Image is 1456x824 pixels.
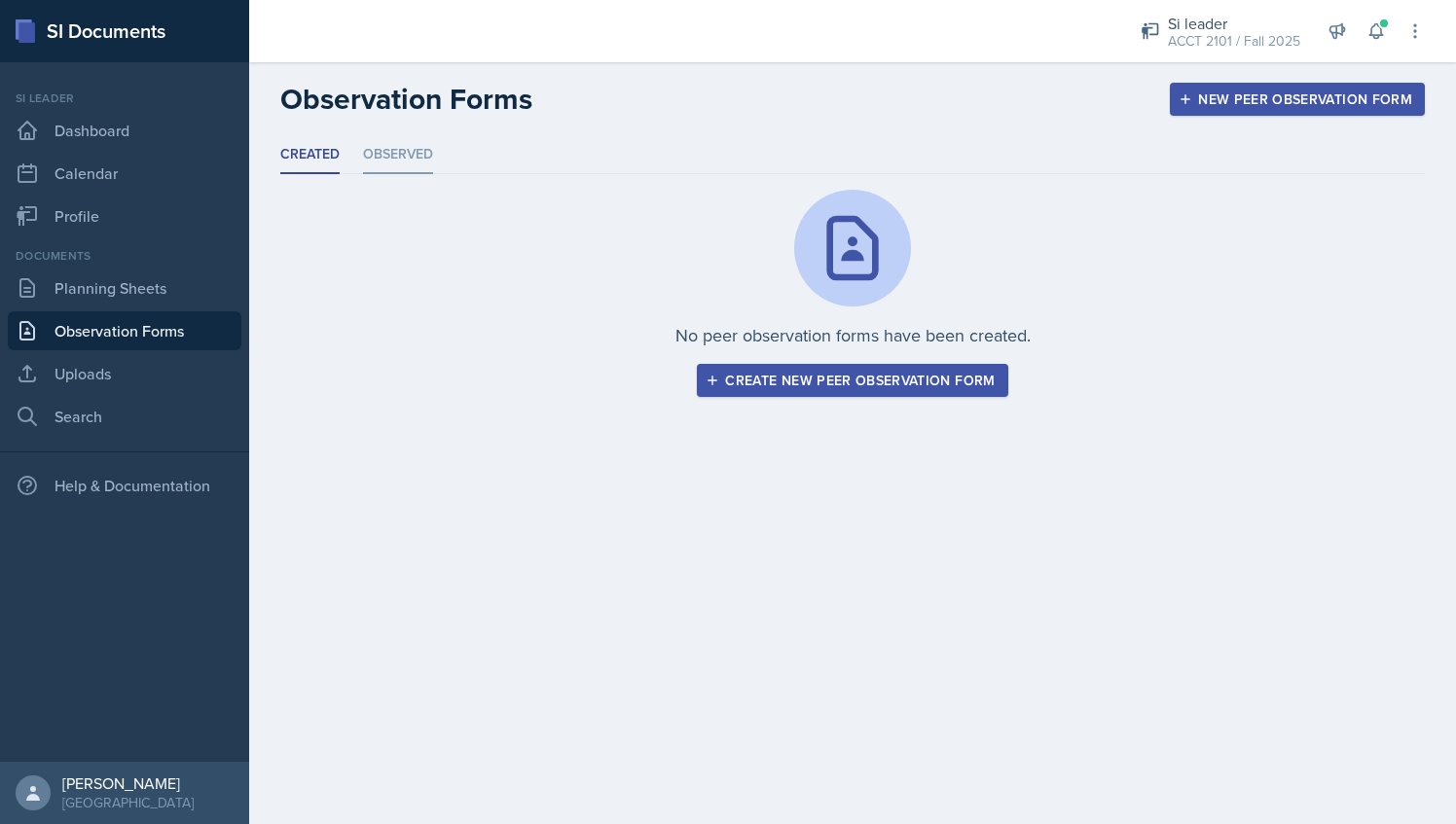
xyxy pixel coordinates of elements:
a: Planning Sheets [8,269,241,307]
li: Observed [363,136,433,174]
li: Created [280,136,340,174]
div: [GEOGRAPHIC_DATA] [62,793,194,812]
p: No peer observation forms have been created. [675,322,1031,348]
div: ACCT 2101 / Fall 2025 [1168,31,1300,52]
button: Create new peer observation form [697,364,1007,397]
a: Calendar [8,154,241,193]
button: New Peer Observation Form [1170,83,1425,116]
div: Documents [8,247,241,265]
div: New Peer Observation Form [1183,91,1412,107]
div: Create new peer observation form [710,373,995,388]
a: Observation Forms [8,311,241,350]
div: Si leader [1168,12,1300,35]
a: Uploads [8,354,241,393]
div: Si leader [8,90,241,107]
div: [PERSON_NAME] [62,773,194,793]
a: Profile [8,197,241,235]
h2: Observation Forms [280,82,532,117]
a: Search [8,397,241,436]
div: Help & Documentation [8,466,241,505]
a: Dashboard [8,111,241,150]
